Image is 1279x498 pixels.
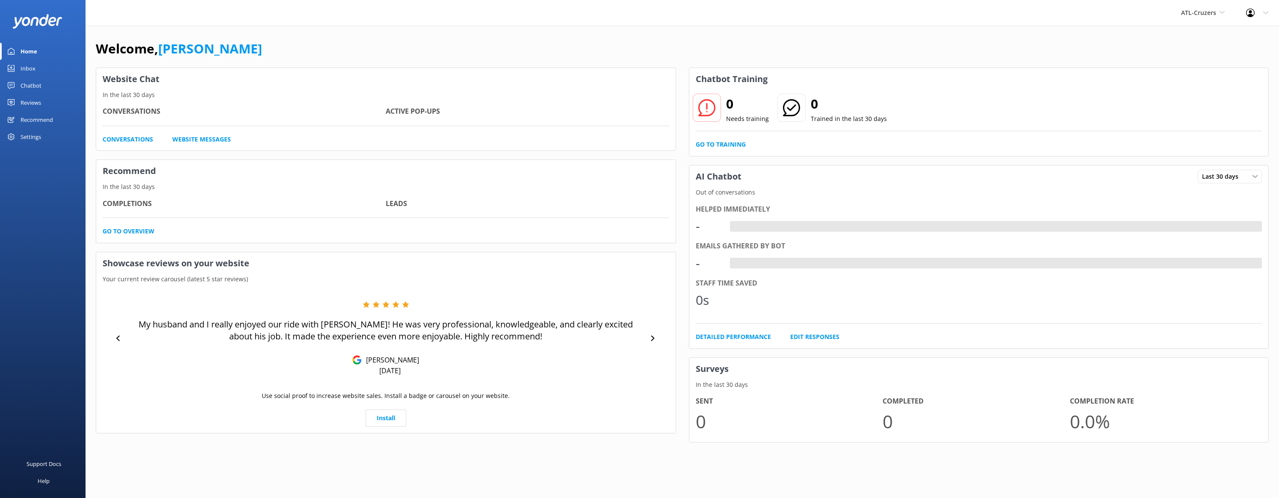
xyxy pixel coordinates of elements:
[96,252,676,274] h3: Showcase reviews on your website
[689,380,1269,389] p: In the last 30 days
[386,106,669,117] h4: Active Pop-ups
[96,90,676,100] p: In the last 30 days
[96,160,676,182] h3: Recommend
[689,68,774,90] h3: Chatbot Training
[13,14,62,28] img: yonder-white-logo.png
[811,94,887,114] h2: 0
[883,407,1070,436] p: 0
[1070,407,1257,436] p: 0.0 %
[811,114,887,124] p: Trained in the last 30 days
[131,318,641,342] p: My husband and I really enjoyed our ride with [PERSON_NAME]! He was very professional, knowledgea...
[696,216,721,236] div: -
[366,410,406,427] a: Install
[96,274,676,284] p: Your current review carousel (latest 5 star reviews)
[726,114,769,124] p: Needs training
[1181,9,1216,17] span: ATL-Cruzers
[21,60,35,77] div: Inbox
[696,253,721,274] div: -
[362,355,419,365] p: [PERSON_NAME]
[103,227,154,236] a: Go to overview
[21,111,53,128] div: Recommend
[172,135,231,144] a: Website Messages
[262,391,510,401] p: Use social proof to increase website sales. Install a badge or carousel on your website.
[379,366,401,375] p: [DATE]
[696,204,1262,215] div: Helped immediately
[696,396,883,407] h4: Sent
[689,165,748,188] h3: AI Chatbot
[790,332,839,342] a: Edit Responses
[352,355,362,365] img: Google Reviews
[386,198,669,209] h4: Leads
[696,332,771,342] a: Detailed Performance
[38,472,50,489] div: Help
[21,128,41,145] div: Settings
[21,77,41,94] div: Chatbot
[158,40,262,57] a: [PERSON_NAME]
[689,358,1269,380] h3: Surveys
[689,188,1269,197] p: Out of conversations
[96,68,676,90] h3: Website Chat
[21,94,41,111] div: Reviews
[696,278,1262,289] div: Staff time saved
[726,94,769,114] h2: 0
[103,106,386,117] h4: Conversations
[730,221,736,232] div: -
[696,140,746,149] a: Go to Training
[730,258,736,269] div: -
[696,290,721,310] div: 0s
[21,43,37,60] div: Home
[27,455,61,472] div: Support Docs
[96,182,676,192] p: In the last 30 days
[1070,396,1257,407] h4: Completion Rate
[96,38,262,59] h1: Welcome,
[696,241,1262,252] div: Emails gathered by bot
[883,396,1070,407] h4: Completed
[103,198,386,209] h4: Completions
[696,407,883,436] p: 0
[1202,172,1244,181] span: Last 30 days
[103,135,153,144] a: Conversations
